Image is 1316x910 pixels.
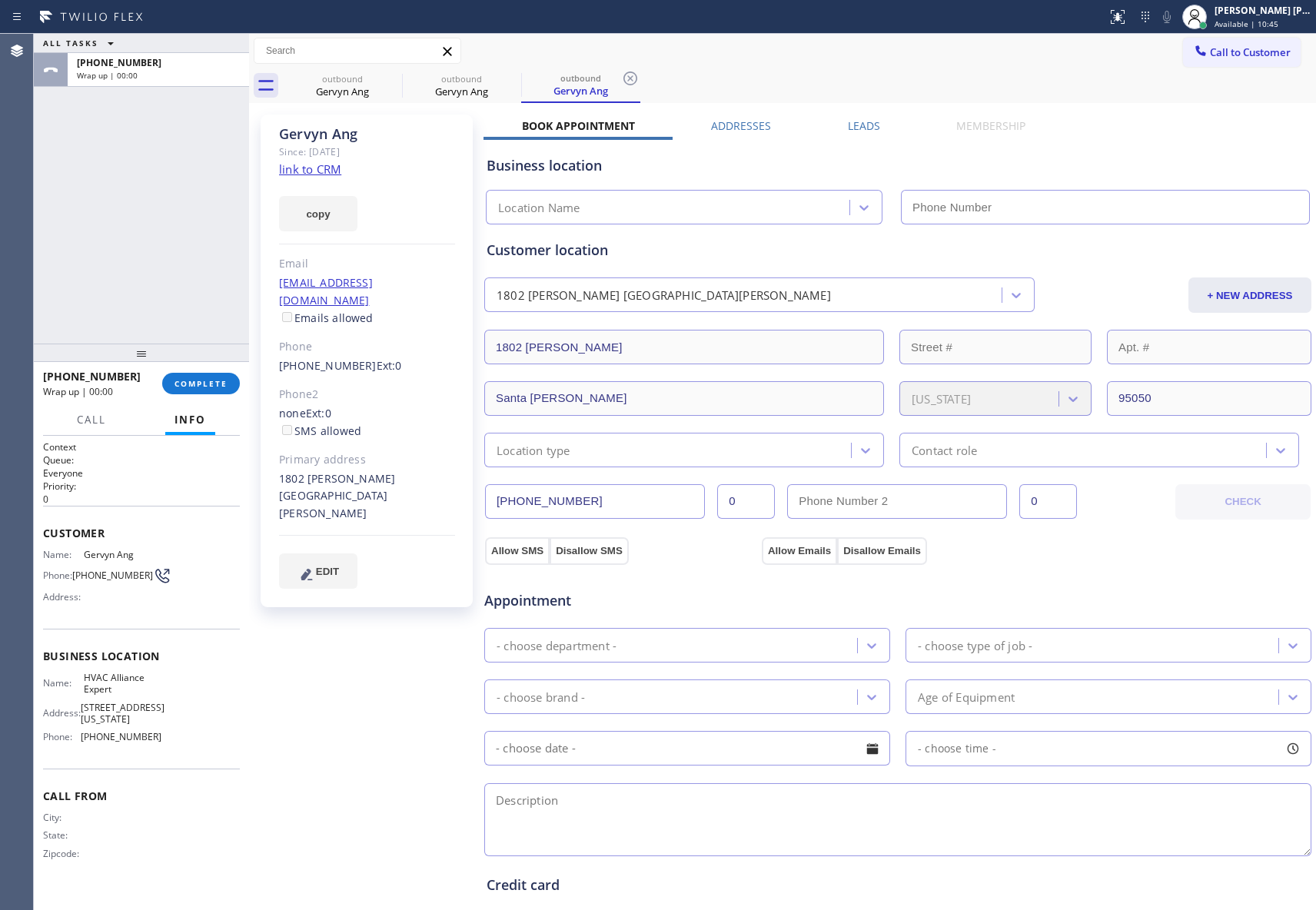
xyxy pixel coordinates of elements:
div: Age of Equipment [918,688,1015,706]
div: Gervyn Ang [284,68,400,103]
div: Primary address [279,451,455,469]
span: [PHONE_NUMBER] [43,369,141,384]
span: Info [174,413,206,427]
input: Phone Number [901,190,1310,224]
input: Emails allowed [282,312,292,322]
label: Emails allowed [279,311,374,325]
div: Gervyn Ang [279,125,455,143]
label: SMS allowed [279,423,361,438]
button: Allow SMS [485,537,550,565]
div: - choose type of job - [918,636,1032,654]
span: Business location [43,649,240,663]
div: - choose department - [497,636,616,654]
div: - choose brand - [497,688,585,706]
input: Ext. [717,484,775,519]
span: Wrap up | 00:00 [43,385,113,398]
div: Gervyn Ang [404,68,520,103]
span: Call to Customer [1210,45,1291,59]
span: State: [43,829,84,841]
span: Customer [43,526,240,540]
div: outbound [523,72,639,84]
span: Address: [43,707,81,719]
button: copy [279,196,357,231]
div: Phone [279,338,455,356]
span: COMPLETE [174,378,228,389]
div: Location Name [498,199,580,217]
div: none [279,405,455,440]
button: Mute [1156,6,1178,28]
span: Name: [43,549,84,560]
span: EDIT [316,566,339,577]
input: City [484,381,884,416]
div: Since: [DATE] [279,143,455,161]
div: Business location [487,155,1309,176]
h2: Queue: [43,453,240,467]
button: Disallow Emails [837,537,927,565]
a: link to CRM [279,161,341,177]
span: Ext: 0 [377,358,402,373]
span: [PHONE_NUMBER] [77,56,161,69]
p: Everyone [43,467,240,480]
button: EDIT [279,553,357,589]
span: Call [77,413,106,427]
button: Allow Emails [762,537,837,565]
label: Membership [956,118,1025,133]
div: Contact role [912,441,977,459]
div: Gervyn Ang [284,85,400,98]
h2: Priority: [43,480,240,493]
div: outbound [284,73,400,85]
button: Info [165,405,215,435]
div: Email [279,255,455,273]
button: Call to Customer [1183,38,1301,67]
span: City: [43,812,84,823]
div: Location type [497,441,570,459]
input: SMS allowed [282,425,292,435]
span: [PHONE_NUMBER] [81,731,161,742]
input: Apt. # [1107,330,1311,364]
span: Wrap up | 00:00 [77,70,138,81]
button: Call [68,405,115,435]
a: [PHONE_NUMBER] [279,358,377,373]
label: Leads [848,118,880,133]
div: Gervyn Ang [523,68,639,101]
span: Zipcode: [43,848,84,859]
span: Phone: [43,570,72,581]
label: Book Appointment [522,118,635,133]
div: outbound [404,73,520,85]
span: Call From [43,789,240,803]
span: Ext: 0 [306,406,331,420]
input: Street # [899,330,1092,364]
input: Ext. 2 [1019,484,1077,519]
div: Customer location [487,240,1309,261]
div: Credit card [487,875,1309,895]
input: ZIP [1107,381,1311,416]
input: - choose date - [484,731,890,766]
div: [PERSON_NAME] [PERSON_NAME] [1215,4,1311,17]
label: Addresses [711,118,771,133]
span: Phone: [43,731,81,742]
div: 1802 [PERSON_NAME] [GEOGRAPHIC_DATA][PERSON_NAME] [497,287,831,304]
input: Search [254,38,460,63]
p: 0 [43,493,240,506]
button: ALL TASKS [34,34,129,52]
a: [EMAIL_ADDRESS][DOMAIN_NAME] [279,275,373,307]
span: Gervyn Ang [84,549,161,560]
span: Address: [43,591,84,603]
input: Phone Number [485,484,705,519]
span: [STREET_ADDRESS][US_STATE] [81,702,164,726]
span: Available | 10:45 [1215,18,1278,29]
h1: Context [43,440,240,453]
button: CHECK [1175,484,1311,520]
span: Name: [43,677,84,689]
span: Appointment [484,590,758,611]
input: Phone Number 2 [787,484,1007,519]
input: Address [484,330,884,364]
div: 1802 [PERSON_NAME] [GEOGRAPHIC_DATA][PERSON_NAME] [279,470,455,523]
button: Disallow SMS [550,537,629,565]
button: + NEW ADDRESS [1188,277,1311,313]
span: HVAC Alliance Expert [84,672,161,696]
span: [PHONE_NUMBER] [72,570,153,581]
div: Gervyn Ang [404,85,520,98]
button: COMPLETE [162,373,240,394]
div: Phone2 [279,386,455,404]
